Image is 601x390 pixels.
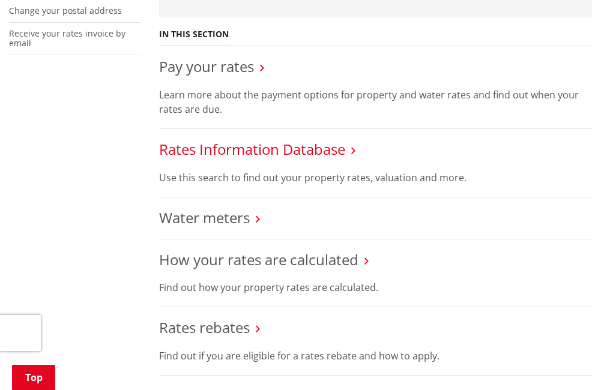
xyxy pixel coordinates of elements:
[159,208,250,227] a: Water meters
[159,170,592,185] p: Use this search to find out your property rates, valuation and more.
[159,88,592,116] p: Learn more about the payment options for property and water rates and find out when your rates ar...
[159,349,592,363] p: Find out if you are eligible for a rates rebate and how to apply.
[9,5,122,16] a: Change your postal address
[546,340,589,383] iframe: Messenger Launcher
[159,280,592,295] p: Find out how your property rates are calculated.
[12,365,55,390] a: Top
[159,250,358,269] a: How your rates are calculated
[159,29,229,40] h5: In this section
[9,28,125,49] a: Receive your rates invoice by email
[159,56,254,76] a: Pay your rates
[159,139,345,159] a: Rates Information Database
[159,317,250,337] a: Rates rebates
